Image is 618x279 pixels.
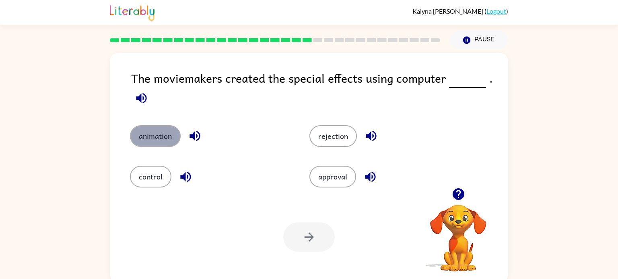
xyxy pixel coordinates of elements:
[412,7,484,15] span: Kalyna [PERSON_NAME]
[309,166,356,187] button: approval
[130,125,181,147] button: animation
[130,166,171,187] button: control
[309,125,357,147] button: rejection
[412,7,508,15] div: ( )
[110,3,154,21] img: Literably
[131,69,508,109] div: The moviemakers created the special effects using computer .
[450,31,508,49] button: Pause
[418,192,499,273] video: Your browser must support playing .mp4 files to use Literably. Please try using another browser.
[486,7,506,15] a: Logout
